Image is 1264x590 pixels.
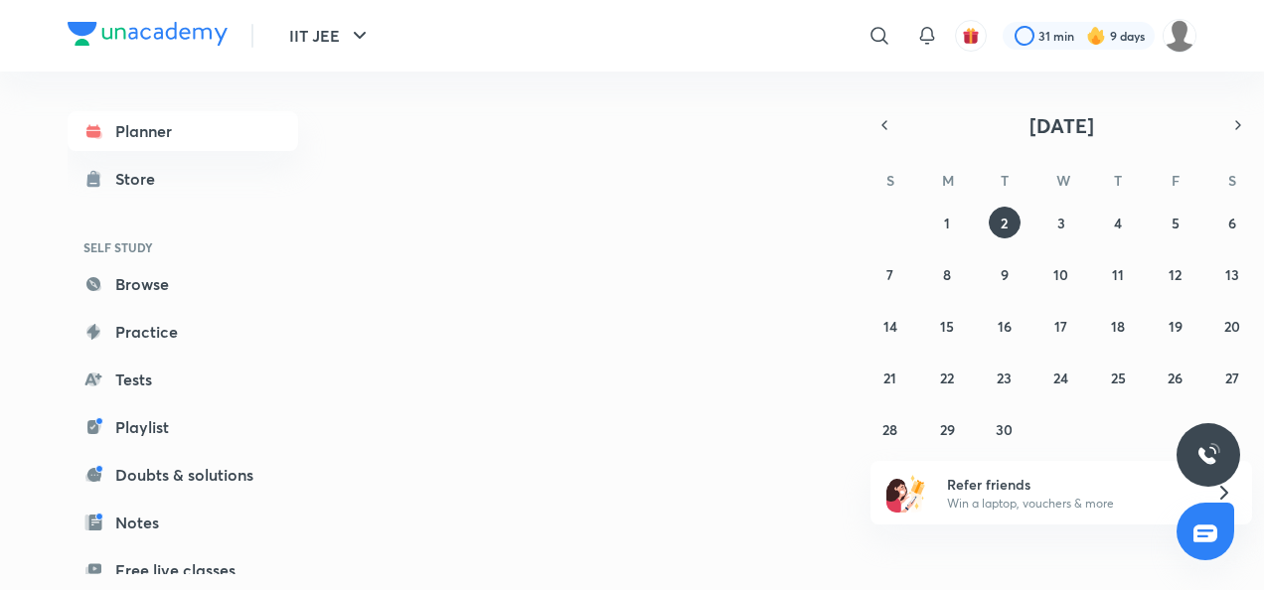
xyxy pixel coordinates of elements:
button: September 3, 2025 [1045,207,1077,238]
img: referral [886,473,926,513]
abbr: September 24, 2025 [1053,369,1068,387]
button: September 26, 2025 [1160,362,1191,393]
abbr: September 23, 2025 [997,369,1012,387]
a: Tests [68,360,298,399]
button: September 18, 2025 [1102,310,1134,342]
abbr: September 2, 2025 [1001,214,1008,232]
abbr: Saturday [1228,171,1236,190]
abbr: September 12, 2025 [1169,265,1182,284]
button: September 30, 2025 [989,413,1021,445]
abbr: September 26, 2025 [1168,369,1183,387]
abbr: September 27, 2025 [1225,369,1239,387]
button: September 4, 2025 [1102,207,1134,238]
img: Shashwat Mathur [1163,19,1196,53]
button: September 9, 2025 [989,258,1021,290]
button: September 5, 2025 [1160,207,1191,238]
button: September 21, 2025 [874,362,906,393]
abbr: September 4, 2025 [1114,214,1122,232]
abbr: Friday [1172,171,1180,190]
a: Browse [68,264,298,304]
abbr: September 20, 2025 [1224,317,1240,336]
button: September 13, 2025 [1216,258,1248,290]
h6: Refer friends [947,474,1191,495]
button: September 23, 2025 [989,362,1021,393]
abbr: September 28, 2025 [882,420,897,439]
button: September 12, 2025 [1160,258,1191,290]
abbr: September 15, 2025 [940,317,954,336]
button: September 16, 2025 [989,310,1021,342]
a: Planner [68,111,298,151]
button: September 19, 2025 [1160,310,1191,342]
abbr: September 16, 2025 [998,317,1012,336]
button: [DATE] [898,111,1224,139]
abbr: September 10, 2025 [1053,265,1068,284]
abbr: September 29, 2025 [940,420,955,439]
abbr: September 18, 2025 [1111,317,1125,336]
button: September 14, 2025 [874,310,906,342]
img: streak [1086,26,1106,46]
abbr: Wednesday [1056,171,1070,190]
img: avatar [962,27,980,45]
a: Free live classes [68,550,298,590]
button: avatar [955,20,987,52]
a: Store [68,159,298,199]
abbr: September 13, 2025 [1225,265,1239,284]
img: Company Logo [68,22,228,46]
abbr: Monday [942,171,954,190]
button: September 25, 2025 [1102,362,1134,393]
abbr: Thursday [1114,171,1122,190]
span: [DATE] [1029,112,1094,139]
h6: SELF STUDY [68,230,298,264]
p: Win a laptop, vouchers & more [947,495,1191,513]
button: September 6, 2025 [1216,207,1248,238]
button: September 2, 2025 [989,207,1021,238]
a: Company Logo [68,22,228,51]
button: September 24, 2025 [1045,362,1077,393]
button: September 10, 2025 [1045,258,1077,290]
button: September 17, 2025 [1045,310,1077,342]
div: Store [115,167,167,191]
abbr: September 19, 2025 [1169,317,1183,336]
abbr: September 5, 2025 [1172,214,1180,232]
button: September 29, 2025 [931,413,963,445]
button: September 22, 2025 [931,362,963,393]
button: September 8, 2025 [931,258,963,290]
abbr: September 14, 2025 [883,317,897,336]
button: September 7, 2025 [874,258,906,290]
abbr: September 21, 2025 [883,369,896,387]
a: Practice [68,312,298,352]
abbr: September 30, 2025 [996,420,1013,439]
abbr: Sunday [886,171,894,190]
abbr: September 22, 2025 [940,369,954,387]
abbr: September 8, 2025 [943,265,951,284]
button: September 11, 2025 [1102,258,1134,290]
a: Doubts & solutions [68,455,298,495]
img: ttu [1196,443,1220,467]
abbr: September 25, 2025 [1111,369,1126,387]
abbr: September 6, 2025 [1228,214,1236,232]
button: September 15, 2025 [931,310,963,342]
button: September 27, 2025 [1216,362,1248,393]
abbr: September 3, 2025 [1057,214,1065,232]
abbr: September 7, 2025 [886,265,893,284]
button: September 28, 2025 [874,413,906,445]
button: September 20, 2025 [1216,310,1248,342]
a: Notes [68,503,298,542]
abbr: September 9, 2025 [1001,265,1009,284]
button: IIT JEE [277,16,384,56]
button: September 1, 2025 [931,207,963,238]
abbr: September 17, 2025 [1054,317,1067,336]
abbr: September 1, 2025 [944,214,950,232]
abbr: Tuesday [1001,171,1009,190]
abbr: September 11, 2025 [1112,265,1124,284]
a: Playlist [68,407,298,447]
